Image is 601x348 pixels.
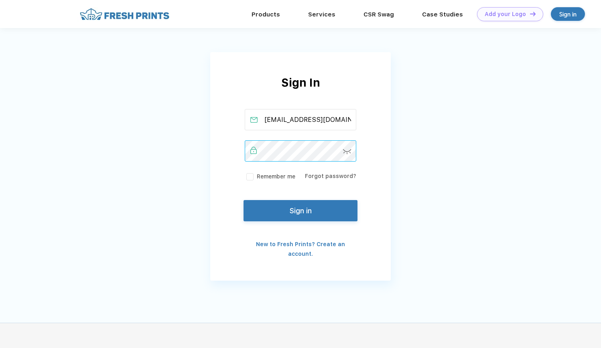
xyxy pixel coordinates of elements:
[250,117,258,123] img: email_active.svg
[244,200,357,221] button: Sign in
[256,241,345,257] a: New to Fresh Prints? Create an account.
[252,11,280,18] a: Products
[245,109,357,130] input: Email
[485,11,526,18] div: Add your Logo
[77,7,172,21] img: fo%20logo%202.webp
[343,149,351,154] img: password-icon.svg
[250,147,257,154] img: password_active.svg
[530,12,536,16] img: DT
[305,173,356,179] a: Forgot password?
[210,74,391,109] div: Sign In
[551,7,585,21] a: Sign in
[245,172,295,181] label: Remember me
[559,10,577,19] div: Sign in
